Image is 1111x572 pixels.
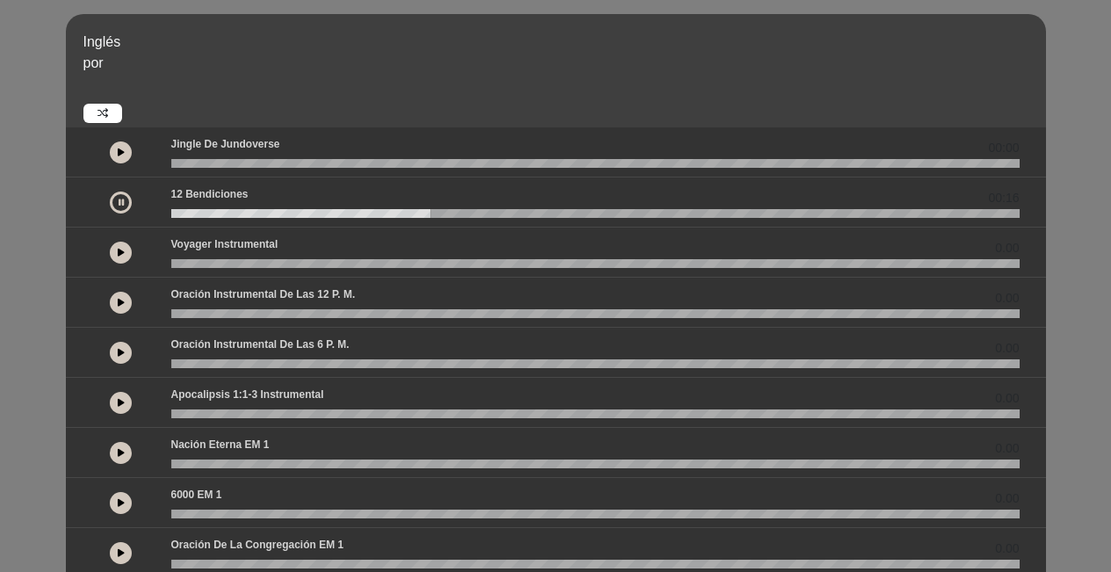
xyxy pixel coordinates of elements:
[988,189,1019,207] span: 00:16
[995,491,1019,505] font: 0.00
[995,341,1019,355] font: 0.00
[995,541,1019,555] font: 0.00
[171,539,344,551] font: Oración de la congregación EM 1
[171,438,270,451] font: Nación Eterna EM 1
[171,489,222,501] font: 6000 EM 1
[171,238,278,250] font: Voyager Instrumental
[171,188,249,200] font: 12 bendiciones
[83,34,121,49] font: Inglés
[995,291,1019,305] font: 0.00
[995,391,1019,405] font: 0.00
[171,388,324,401] font: Apocalipsis 1:1-3 Instrumental
[988,141,1019,155] font: 00:00
[171,338,350,351] font: Oración instrumental de las 6 p. m.
[83,55,104,70] font: por
[171,288,356,300] font: Oración instrumental de las 12 p. m.
[995,441,1019,455] font: 0.00
[171,138,280,150] font: Jingle de Jundoverse
[995,241,1019,255] font: 0.00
